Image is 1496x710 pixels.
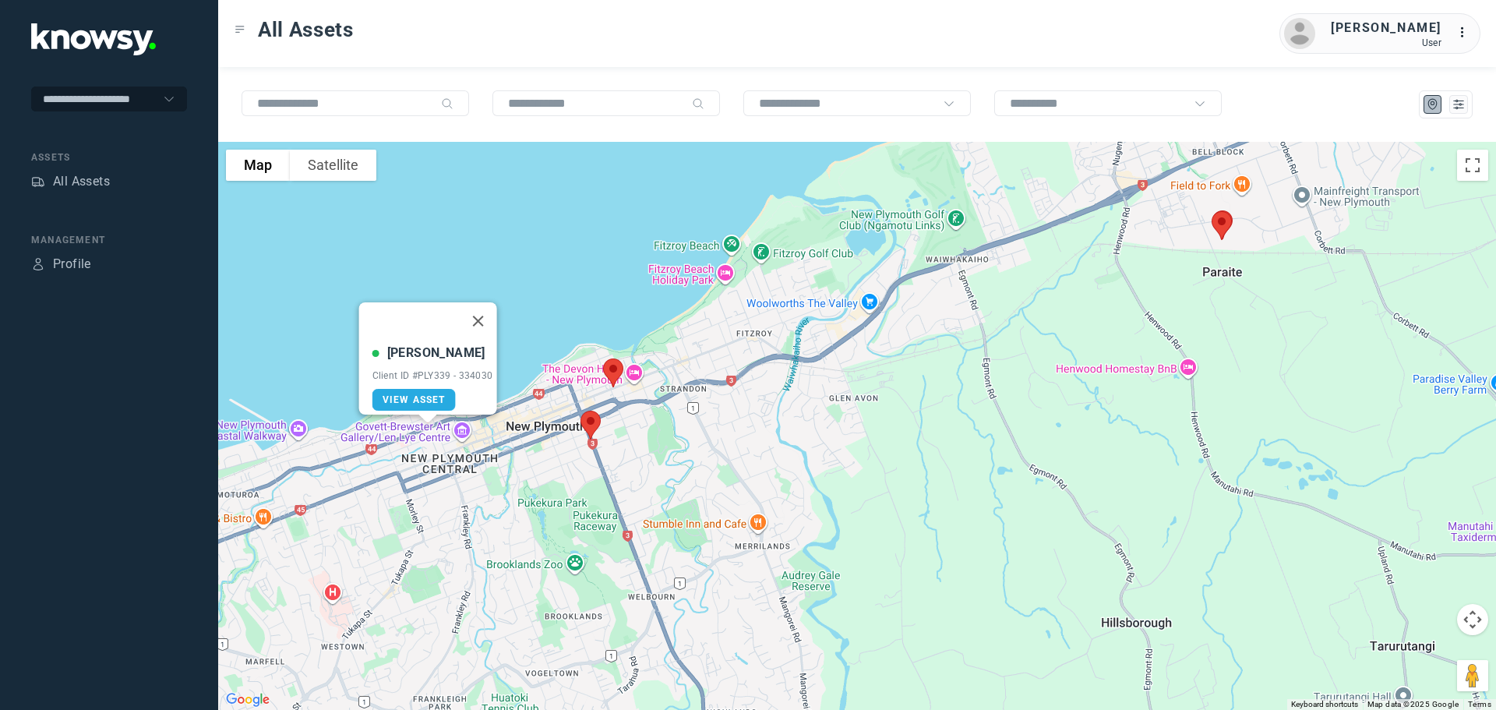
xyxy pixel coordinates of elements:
span: View Asset [383,394,446,405]
button: Show street map [226,150,290,181]
div: Profile [31,257,45,271]
tspan: ... [1458,26,1473,38]
a: Terms [1468,700,1491,708]
div: Map [1426,97,1440,111]
div: : [1457,23,1476,44]
div: All Assets [53,172,110,191]
button: Drag Pegman onto the map to open Street View [1457,660,1488,691]
img: avatar.png [1284,18,1315,49]
div: Search [692,97,704,110]
button: Close [459,302,496,340]
div: Assets [31,150,187,164]
div: Client ID #PLY339 - 334030 [372,370,493,381]
a: ProfileProfile [31,255,91,274]
a: AssetsAll Assets [31,172,110,191]
div: List [1452,97,1466,111]
div: Search [441,97,453,110]
button: Map camera controls [1457,604,1488,635]
div: Assets [31,175,45,189]
button: Keyboard shortcuts [1291,699,1358,710]
span: Map data ©2025 Google [1367,700,1459,708]
div: Toggle Menu [235,24,245,35]
a: View Asset [372,389,456,411]
div: User [1331,37,1441,48]
div: Management [31,233,187,247]
a: Open this area in Google Maps (opens a new window) [222,690,273,710]
div: [PERSON_NAME] [1331,19,1441,37]
button: Toggle fullscreen view [1457,150,1488,181]
img: Google [222,690,273,710]
span: All Assets [258,16,354,44]
button: Show satellite imagery [290,150,376,181]
img: Application Logo [31,23,156,55]
div: Profile [53,255,91,274]
div: : [1457,23,1476,42]
div: [PERSON_NAME] [387,344,485,362]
